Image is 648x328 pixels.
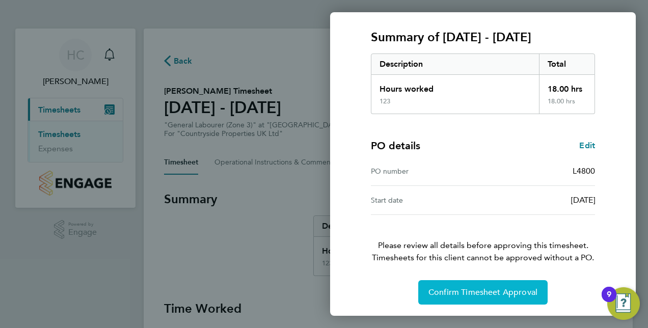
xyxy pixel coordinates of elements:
div: 18.00 hrs [539,97,595,114]
p: Please review all details before approving this timesheet. [359,215,607,264]
span: L4800 [573,166,595,176]
h4: PO details [371,139,420,153]
div: PO number [371,165,483,177]
button: Open Resource Center, 9 new notifications [607,287,640,320]
a: Edit [579,140,595,152]
span: Timesheets for this client cannot be approved without a PO. [359,252,607,264]
div: [DATE] [483,194,595,206]
span: Confirm Timesheet Approval [428,287,537,297]
button: Confirm Timesheet Approval [418,280,548,305]
div: Hours worked [371,75,539,97]
div: Summary of 25 - 31 Aug 2025 [371,53,595,114]
span: Edit [579,141,595,150]
div: 18.00 hrs [539,75,595,97]
div: Start date [371,194,483,206]
div: 9 [607,294,611,308]
h3: Summary of [DATE] - [DATE] [371,29,595,45]
div: Total [539,54,595,74]
div: 123 [380,97,390,105]
div: Description [371,54,539,74]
